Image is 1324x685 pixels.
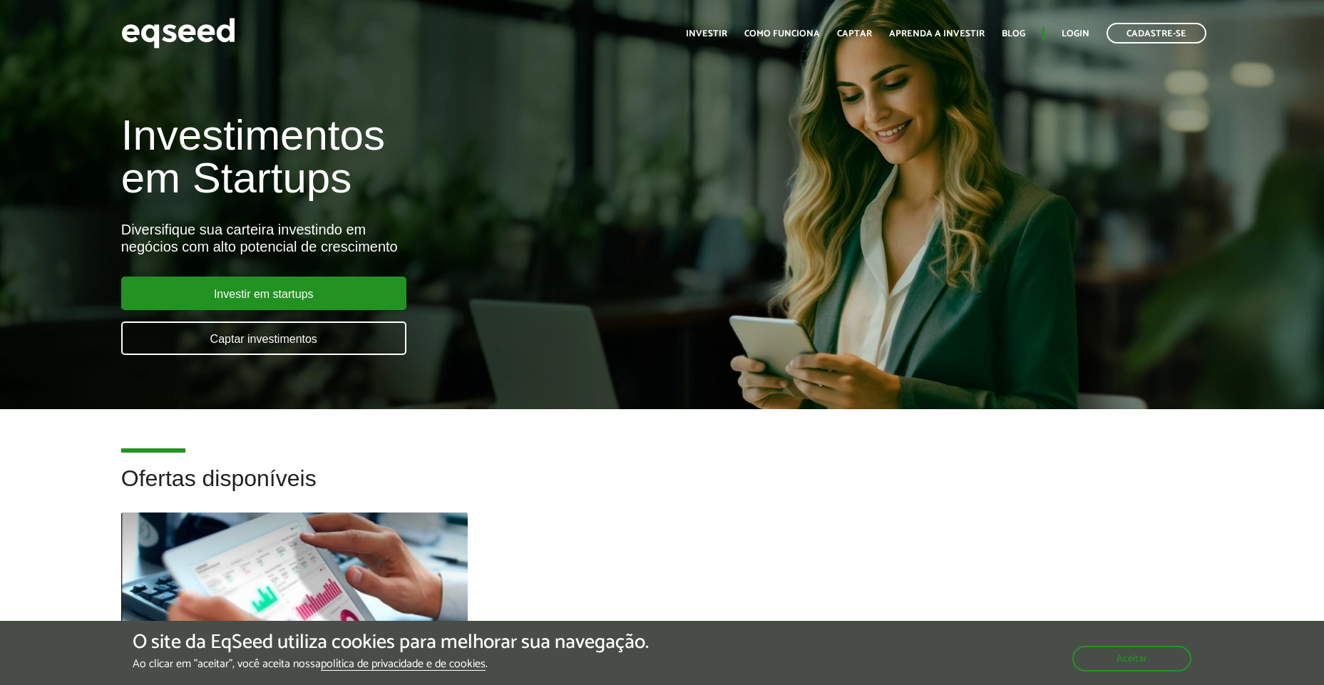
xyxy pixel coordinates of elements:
a: Captar investimentos [121,321,406,355]
h2: Ofertas disponíveis [121,466,1204,513]
div: Diversifique sua carteira investindo em negócios com alto potencial de crescimento [121,221,762,255]
button: Aceitar [1072,646,1191,671]
a: política de privacidade e de cookies [321,659,486,671]
a: Investir em startups [121,277,406,310]
img: EqSeed [121,14,235,52]
a: Como funciona [744,29,820,38]
h5: O site da EqSeed utiliza cookies para melhorar sua navegação. [133,632,649,654]
p: Ao clicar em "aceitar", você aceita nossa . [133,657,649,671]
a: Investir [686,29,727,38]
a: Blog [1002,29,1025,38]
a: Aprenda a investir [889,29,985,38]
a: Cadastre-se [1107,23,1206,43]
a: Login [1062,29,1089,38]
h1: Investimentos em Startups [121,114,762,200]
a: Captar [837,29,872,38]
